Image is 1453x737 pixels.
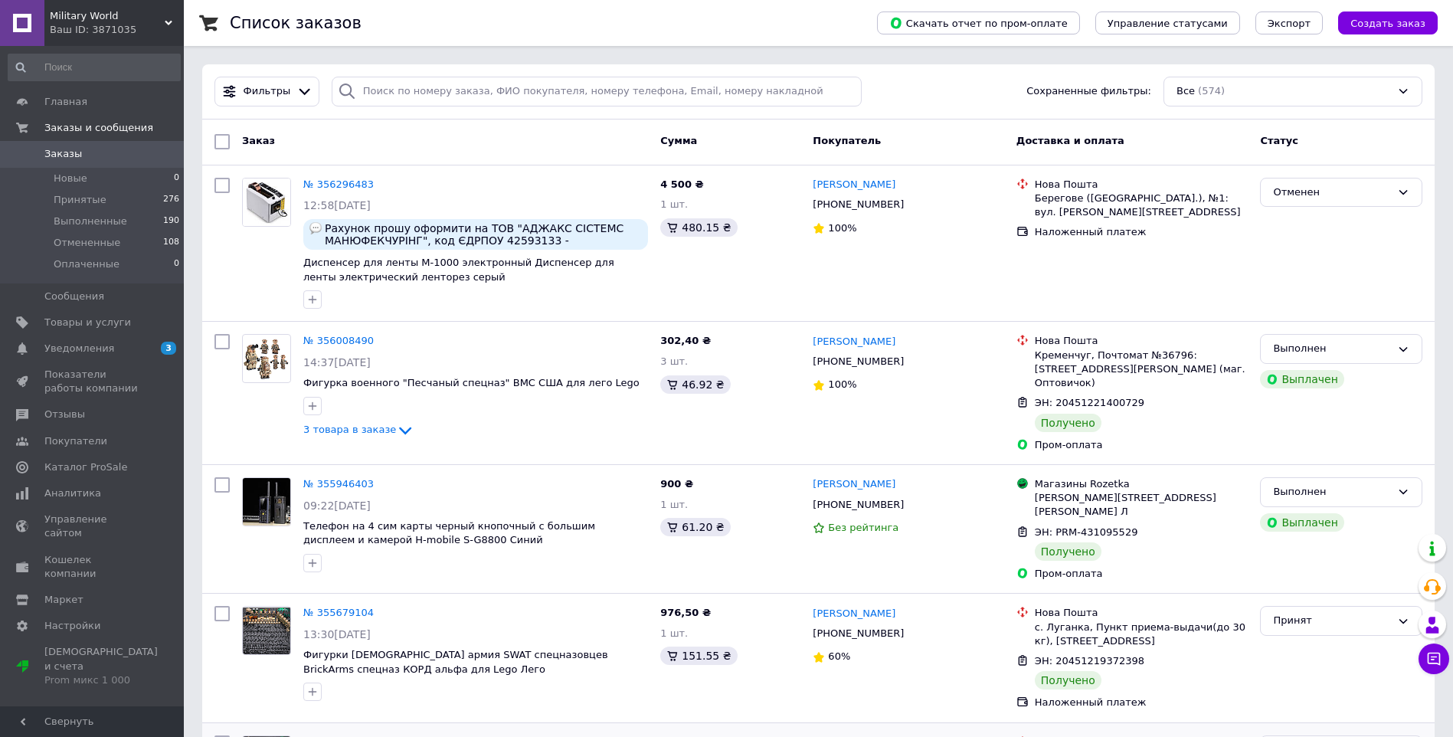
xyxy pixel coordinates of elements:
img: :speech_balloon: [309,222,322,234]
span: Military World [50,9,165,23]
span: Маркет [44,593,83,607]
span: 3 шт. [660,355,688,367]
button: Управление статусами [1095,11,1240,34]
span: Уведомления [44,342,114,355]
a: Фото товару [242,178,291,227]
div: Наложенный платеж [1035,696,1248,709]
span: 976,50 ₴ [660,607,711,618]
div: Нова Пошта [1035,606,1248,620]
div: Пром-оплата [1035,438,1248,452]
a: Фото товару [242,477,291,526]
input: Поиск по номеру заказа, ФИО покупателя, номеру телефона, Email, номеру накладной [332,77,862,106]
div: Принят [1273,613,1391,629]
span: Новые [54,172,87,185]
a: [PERSON_NAME] [813,477,895,492]
button: Чат с покупателем [1419,644,1449,674]
span: Сохраненные фильтры: [1026,84,1151,99]
div: [PHONE_NUMBER] [810,352,907,372]
div: [PHONE_NUMBER] [810,195,907,215]
span: [DEMOGRAPHIC_DATA] и счета [44,645,158,687]
button: Экспорт [1255,11,1323,34]
span: Показатели работы компании [44,368,142,395]
img: Фото товару [243,179,290,226]
span: Отзывы [44,408,85,421]
div: 61.20 ₴ [660,518,730,536]
span: 276 [163,193,179,207]
span: 1 шт. [660,198,688,210]
span: Аналитика [44,486,101,500]
span: Создать заказ [1350,18,1425,29]
span: Товары и услуги [44,316,131,329]
div: с. Луганка, Пункт приема-выдачи(до 30 кг), [STREET_ADDRESS] [1035,621,1248,648]
span: ЭН: 20451221400729 [1035,397,1144,408]
a: Создать заказ [1323,17,1438,28]
div: 151.55 ₴ [660,647,737,665]
span: 4 500 ₴ [660,179,703,190]
input: Поиск [8,54,181,81]
span: Каталог ProSale [44,460,127,474]
div: Кременчуг, Почтомат №36796: [STREET_ADDRESS][PERSON_NAME] (маг. Оптовичок) [1035,349,1248,391]
span: Принятые [54,193,106,207]
span: Все [1176,84,1195,99]
span: Фигурки [DEMOGRAPHIC_DATA] армия SWAT спецназовцев BrickArms спецназ КОРД альфа для Lego Лего [303,649,608,675]
a: Телефон на 4 сим карты черный кнопочный с большим дисплеем и камерой H-mobile S-G8800 Синий [303,520,595,546]
span: 12:58[DATE] [303,199,371,211]
span: (574) [1198,85,1225,97]
a: № 356296483 [303,179,374,190]
span: Сообщения [44,290,104,303]
span: Сумма [660,135,697,146]
div: Нова Пошта [1035,334,1248,348]
button: Скачать отчет по пром-оплате [877,11,1080,34]
span: Выполненные [54,215,127,228]
span: Доставка и оплата [1016,135,1124,146]
a: [PERSON_NAME] [813,335,895,349]
span: Заказ [242,135,275,146]
span: Фильтры [244,84,291,99]
div: [PERSON_NAME][STREET_ADDRESS][PERSON_NAME] Л [1035,491,1248,519]
span: 100% [828,378,856,390]
a: Диспенсер для ленты M-1000 электронный Диспенсер для ленты электрический ленторез серый [303,257,614,283]
div: Отменен [1273,185,1391,201]
div: Выплачен [1260,513,1343,532]
div: Получено [1035,542,1101,561]
a: Фото товару [242,606,291,655]
div: Получено [1035,671,1101,690]
span: 100% [828,222,856,234]
span: Заказы и сообщения [44,121,153,135]
span: Оплаченные [54,257,119,271]
span: ЭН: 20451219372398 [1035,655,1144,667]
div: Наложенный платеж [1035,225,1248,239]
span: Главная [44,95,87,109]
a: 3 товара в заказе [303,424,414,435]
a: [PERSON_NAME] [813,607,895,621]
div: Выполнен [1273,484,1391,500]
span: Настройки [44,619,100,633]
a: № 355679104 [303,607,374,618]
div: Магазины Rozetka [1035,477,1248,491]
span: 1 шт. [660,499,688,510]
span: 1 шт. [660,627,688,639]
span: ЭН: PRM-431095529 [1035,526,1138,538]
span: Отмененные [54,236,120,250]
span: 13:30[DATE] [303,628,371,640]
a: [PERSON_NAME] [813,178,895,192]
span: Покупатель [813,135,881,146]
div: Выплачен [1260,370,1343,388]
span: Скачать отчет по пром-оплате [889,16,1068,30]
img: Фото товару [243,608,290,654]
div: 46.92 ₴ [660,375,730,394]
a: Фигурка военного "Песчаный спецназ" ВМС США для лего Lego [303,377,640,388]
div: Получено [1035,414,1101,432]
span: 09:22[DATE] [303,500,371,512]
span: Управление статусами [1108,18,1228,29]
img: Фото товару [243,337,290,381]
h1: Список заказов [230,14,362,32]
img: Фото товару [243,478,290,526]
span: Заказы [44,147,82,161]
button: Создать заказ [1338,11,1438,34]
span: 190 [163,215,179,228]
div: Пром-оплата [1035,567,1248,581]
div: Prom микс 1 000 [44,673,158,687]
